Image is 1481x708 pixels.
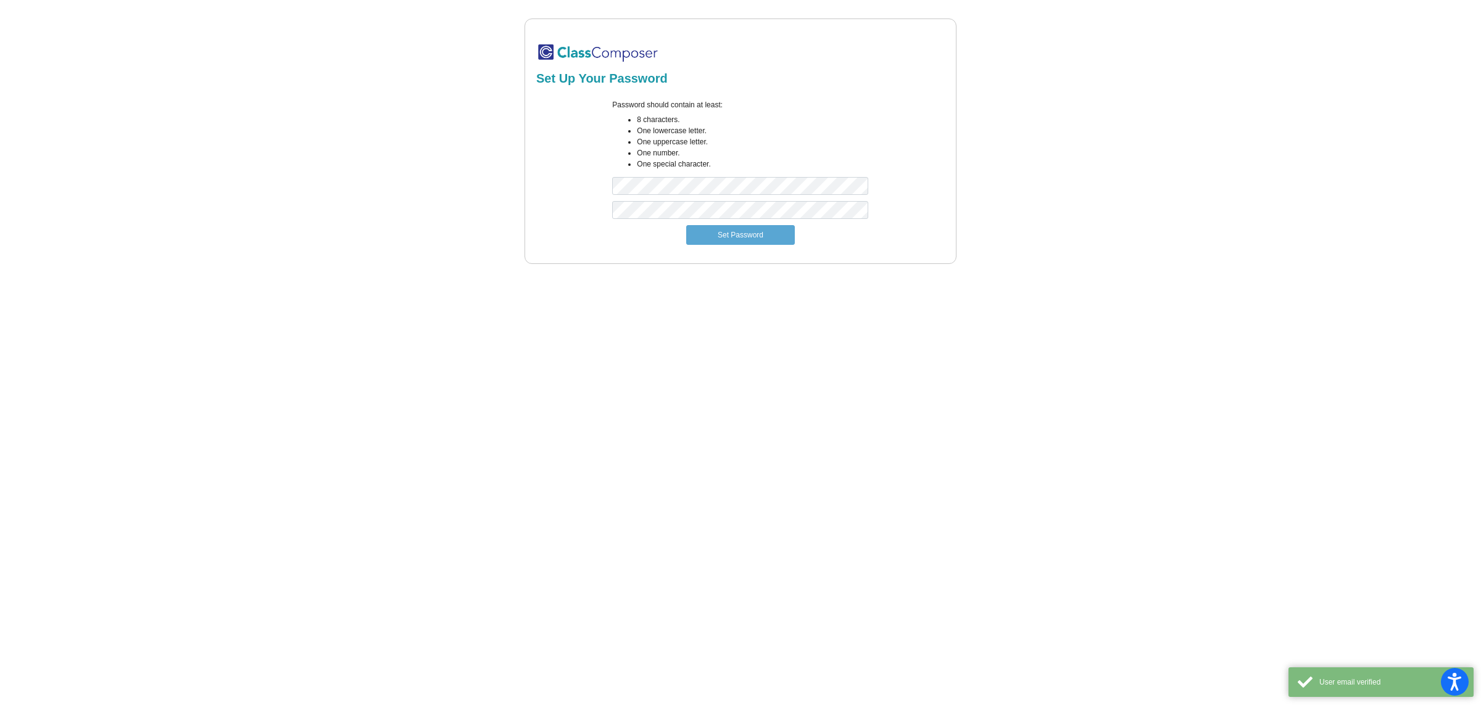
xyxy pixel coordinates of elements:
li: One number. [637,147,868,158]
button: Set Password [686,225,795,245]
li: One lowercase letter. [637,125,868,136]
h2: Set Up Your Password [536,71,945,86]
label: Password should contain at least: [612,99,723,110]
li: One special character. [637,158,868,170]
li: 8 characters. [637,114,868,125]
li: One uppercase letter. [637,136,868,147]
